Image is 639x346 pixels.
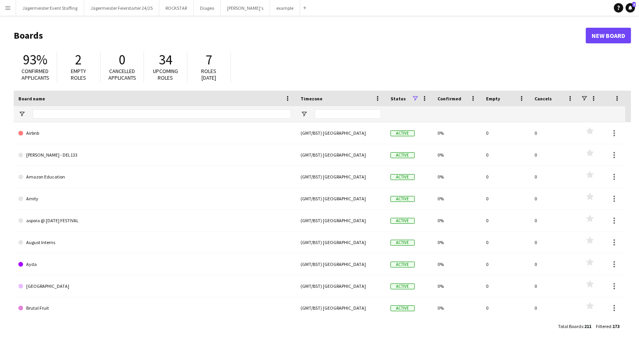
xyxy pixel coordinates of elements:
span: 0 [119,51,126,68]
a: August Interns [18,232,291,253]
div: 0 [481,210,530,231]
a: Amity [18,188,291,210]
a: Ayda [18,253,291,275]
span: Active [391,218,415,224]
span: Active [391,284,415,289]
span: Active [391,152,415,158]
button: Diageo [194,0,221,16]
span: Cancels [535,96,552,102]
div: (GMT/BST) [GEOGRAPHIC_DATA] [296,297,386,319]
div: 0% [433,210,481,231]
span: Active [391,262,415,268]
button: example [270,0,300,16]
a: Airbnb [18,122,291,144]
span: Confirmed applicants [22,68,49,81]
a: aspora @ [DATE] FESTIVAL [18,210,291,232]
a: 5 [626,3,635,12]
div: 0 [530,144,578,166]
span: Active [391,240,415,246]
div: 0 [530,297,578,319]
div: 0% [433,122,481,144]
a: New Board [586,28,631,43]
span: Status [391,96,406,102]
div: 0% [433,275,481,297]
div: 0 [481,275,530,297]
div: 0 [530,232,578,253]
div: : [596,319,619,334]
div: 0 [481,232,530,253]
button: [PERSON_NAME]'s [221,0,270,16]
div: 0 [481,166,530,187]
span: 173 [612,323,619,329]
span: 7 [206,51,212,68]
button: Open Filter Menu [301,111,308,118]
span: Cancelled applicants [108,68,136,81]
div: 0% [433,253,481,275]
span: Active [391,305,415,311]
div: 0 [481,144,530,166]
button: Open Filter Menu [18,111,25,118]
div: 0 [530,253,578,275]
span: Timezone [301,96,322,102]
a: [PERSON_NAME] - DEL133 [18,144,291,166]
div: (GMT/BST) [GEOGRAPHIC_DATA] [296,232,386,253]
div: 0 [530,275,578,297]
div: (GMT/BST) [GEOGRAPHIC_DATA] [296,144,386,166]
span: 5 [632,2,636,7]
div: 0% [433,166,481,187]
div: 0 [481,297,530,319]
a: Brutal Fruit [18,297,291,319]
span: Confirmed [437,96,461,102]
span: 34 [159,51,172,68]
button: Jägermeister Feierstarter 24/25 [84,0,159,16]
h1: Boards [14,30,586,41]
span: Board name [18,96,45,102]
div: 0 [481,188,530,209]
span: Upcoming roles [153,68,178,81]
span: Filtered [596,323,611,329]
div: (GMT/BST) [GEOGRAPHIC_DATA] [296,275,386,297]
div: 0% [433,144,481,166]
span: Total Boards [558,323,583,329]
span: 93% [23,51,47,68]
button: Jägermeister Event Staffing [16,0,84,16]
input: Board name Filter Input [32,109,291,119]
div: (GMT/BST) [GEOGRAPHIC_DATA] [296,188,386,209]
span: Active [391,174,415,180]
input: Timezone Filter Input [315,109,381,119]
span: Empty roles [71,68,86,81]
a: [GEOGRAPHIC_DATA] [18,275,291,297]
span: Roles [DATE] [202,68,217,81]
div: 0 [530,210,578,231]
span: Active [391,196,415,202]
span: 211 [584,323,591,329]
div: : [558,319,591,334]
button: ROCKSTAR [159,0,194,16]
div: 0% [433,297,481,319]
div: (GMT/BST) [GEOGRAPHIC_DATA] [296,210,386,231]
div: 0 [481,122,530,144]
div: (GMT/BST) [GEOGRAPHIC_DATA] [296,122,386,144]
a: Amazon Education [18,166,291,188]
span: Active [391,130,415,136]
span: 2 [76,51,82,68]
div: 0 [530,122,578,144]
div: 0 [530,188,578,209]
div: 0 [530,166,578,187]
div: 0% [433,188,481,209]
div: 0% [433,232,481,253]
div: (GMT/BST) [GEOGRAPHIC_DATA] [296,253,386,275]
span: Empty [486,96,500,102]
div: 0 [481,253,530,275]
div: (GMT/BST) [GEOGRAPHIC_DATA] [296,166,386,187]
